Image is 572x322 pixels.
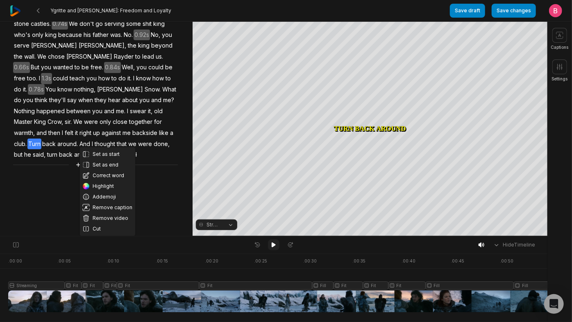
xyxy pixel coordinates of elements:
span: 0.74s [52,18,68,30]
button: Remove caption [80,202,135,213]
span: around. [57,139,79,150]
span: together [128,116,153,128]
span: free. [90,62,104,73]
span: swear [129,106,147,117]
span: know [57,84,73,95]
span: I [132,73,135,84]
span: said, [32,149,46,160]
span: the [13,51,23,62]
span: thought [94,139,116,150]
span: lead [141,51,155,62]
span: I [135,149,138,160]
span: you [40,62,52,73]
span: between [66,106,91,117]
span: do [13,84,22,95]
span: done, [153,139,170,150]
span: Master [13,116,33,128]
span: we [127,139,137,150]
span: up [92,128,101,139]
span: some [125,18,142,30]
span: back [58,149,73,160]
span: Rayder [113,51,134,62]
span: shit [142,18,152,30]
span: 0.78s [28,84,45,95]
span: to [74,62,81,73]
span: be [81,62,90,73]
span: wanted [52,62,74,73]
span: You [45,84,57,95]
span: the [127,40,137,51]
span: to [165,73,172,84]
span: Crow, [47,116,64,128]
button: Save draft [450,4,485,18]
span: King [33,116,47,128]
span: And [79,139,91,150]
button: Highlight [80,181,135,192]
button: Streaming [196,219,237,230]
span: nothing, [73,84,96,95]
span: hear [107,95,121,106]
span: 0.84s [104,62,121,73]
span: you [86,73,98,84]
span: it. [22,84,28,95]
span: do [118,73,127,84]
span: Streaming [207,221,221,228]
span: he [23,149,32,160]
span: only [99,116,112,128]
span: like [158,128,169,139]
span: were [137,139,153,150]
span: when [77,95,94,106]
span: it. [127,73,132,84]
span: warmth, [13,128,36,139]
span: I [91,139,94,150]
span: me. [115,106,126,117]
span: 0.66s [13,62,30,73]
span: [PERSON_NAME] [66,51,113,62]
span: We [73,116,83,128]
span: and [150,95,162,106]
button: HideTimeline [490,239,538,251]
span: were [83,116,99,128]
span: happened [36,106,66,117]
span: No, [150,30,161,41]
span: only [31,30,44,41]
span: Settings [552,76,568,82]
span: What [161,84,177,95]
span: for [153,116,163,128]
span: club. [13,139,27,150]
span: [PERSON_NAME], [78,40,127,51]
span: But [30,62,40,73]
span: beyond [150,40,173,51]
span: We [68,18,79,30]
span: they'll [48,95,66,106]
span: they [94,95,107,106]
span: say [66,95,77,106]
button: Cut [80,224,135,234]
div: Open Intercom Messenger [544,294,564,314]
span: father [92,30,109,41]
span: and [36,128,48,139]
span: king [152,18,166,30]
span: you [22,95,34,106]
span: it [74,128,79,139]
span: against [101,128,122,139]
span: how [152,73,165,84]
span: but [13,149,23,160]
span: king [137,40,150,51]
span: [PERSON_NAME] [30,40,78,51]
span: close [112,116,128,128]
span: you [138,95,150,106]
span: to [134,51,141,62]
span: back [41,139,57,150]
button: Set as end [80,160,135,170]
span: No. [123,30,134,41]
span: teach [69,73,86,84]
button: Remove video [80,213,135,224]
button: Addemoji [80,192,135,202]
span: free [13,73,26,84]
span: castles. [30,18,52,30]
span: stone [13,18,30,30]
span: that [116,139,127,150]
span: his [83,30,92,41]
span: you [136,62,148,73]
